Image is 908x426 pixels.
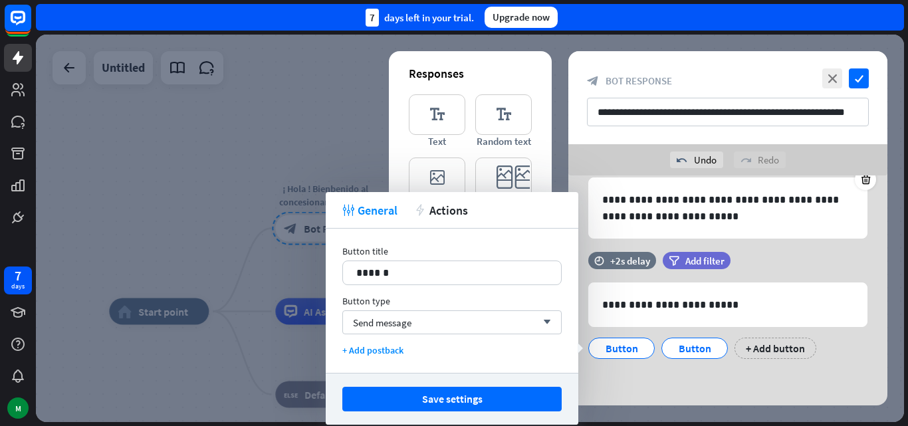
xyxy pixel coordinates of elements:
span: Actions [429,203,468,218]
i: action [414,204,426,216]
i: undo [677,155,687,165]
div: 7 [366,9,379,27]
span: Bot Response [606,74,672,87]
div: Upgrade now [485,7,558,28]
div: Redo [734,152,786,168]
div: days [11,282,25,291]
i: filter [669,256,679,266]
div: Button [673,338,717,358]
button: Save settings [342,387,562,411]
div: Button type [342,295,562,307]
i: close [822,68,842,88]
a: 7 days [4,266,32,294]
div: +2s delay [610,255,650,267]
i: block_bot_response [587,75,599,87]
button: Open LiveChat chat widget [11,5,51,45]
i: redo [740,155,751,165]
i: check [849,68,869,88]
div: Button [600,338,643,358]
div: Button title [342,245,562,257]
div: 7 [15,270,21,282]
span: Send message [353,316,411,329]
i: arrow_down [536,318,551,326]
i: time [594,256,604,265]
i: tweak [342,204,354,216]
div: + Add postback [342,344,562,356]
div: days left in your trial. [366,9,474,27]
div: M [7,397,29,419]
div: + Add button [735,338,816,359]
div: Undo [670,152,723,168]
span: Add filter [685,255,725,267]
span: General [358,203,397,218]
